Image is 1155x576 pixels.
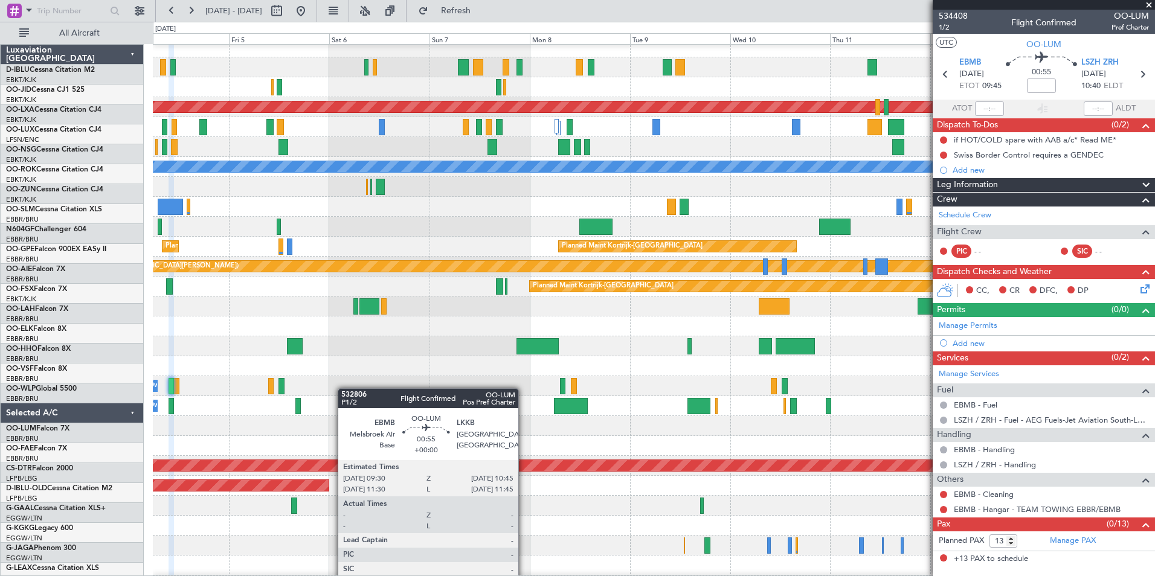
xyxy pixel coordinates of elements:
[1104,80,1123,92] span: ELDT
[1107,517,1129,530] span: (0/13)
[6,505,106,512] a: G-GAALCessna Citation XLS+
[13,24,131,43] button: All Aircraft
[953,338,1149,348] div: Add new
[229,33,329,44] div: Fri 5
[937,351,968,365] span: Services
[6,306,35,313] span: OO-LAH
[954,459,1036,470] a: LSZH / ZRH - Handling
[937,303,965,317] span: Permits
[6,425,69,432] a: OO-LUMFalcon 7X
[954,150,1104,160] div: Swiss Border Control requires a GENDEC
[6,505,34,512] span: G-GAAL
[6,354,39,363] a: EBBR/BRU
[6,95,36,104] a: EBKT/KJK
[939,22,968,33] span: 1/2
[6,266,32,273] span: OO-AIE
[6,374,39,383] a: EBBR/BRU
[937,178,998,192] span: Leg Information
[1112,22,1149,33] span: Pref Charter
[1116,103,1136,115] span: ALDT
[6,425,36,432] span: OO-LUM
[1050,535,1096,547] a: Manage PAX
[939,535,984,547] label: Planned PAX
[413,1,485,21] button: Refresh
[976,285,989,297] span: CC,
[6,215,39,224] a: EBBR/BRU
[6,86,85,94] a: OO-JIDCessna CJ1 525
[6,345,37,353] span: OO-HHO
[6,325,33,333] span: OO-ELK
[6,186,103,193] a: OO-ZUNCessna Citation CJ4
[6,525,73,532] a: G-KGKGLegacy 600
[937,473,964,487] span: Others
[533,277,674,295] div: Planned Maint Kortrijk-[GEOGRAPHIC_DATA]
[6,255,39,264] a: EBBR/BRU
[6,494,37,503] a: LFPB/LBG
[6,385,36,392] span: OO-WLP
[6,465,73,472] a: CS-DTRFalcon 2000
[6,206,102,213] a: OO-SLMCessna Citation XLS
[6,115,36,124] a: EBKT/KJK
[6,126,101,133] a: OO-LUXCessna Citation CJ4
[6,195,36,204] a: EBKT/KJK
[954,504,1121,514] a: EBMB - Hangar - TEAM TOWING EBBR/EBMB
[205,5,262,16] span: [DATE] - [DATE]
[951,245,971,258] div: PIC
[562,237,703,255] div: Planned Maint Kortrijk-[GEOGRAPHIC_DATA]
[6,534,42,543] a: EGGW/LTN
[939,320,997,332] a: Manage Permits
[6,485,112,492] a: D-IBLU-OLDCessna Citation M2
[6,235,39,244] a: EBBR/BRU
[329,33,430,44] div: Sat 6
[6,525,34,532] span: G-KGKG
[155,24,176,34] div: [DATE]
[6,394,39,403] a: EBBR/BRU
[6,186,36,193] span: OO-ZUN
[1112,10,1149,22] span: OO-LUM
[6,246,106,253] a: OO-GPEFalcon 900EX EASy II
[954,444,1015,455] a: EBMB - Handling
[6,75,36,85] a: EBKT/KJK
[1112,303,1129,316] span: (0/0)
[1078,285,1089,297] span: DP
[6,86,31,94] span: OO-JID
[936,37,957,48] button: UTC
[953,165,1149,175] div: Add new
[730,33,831,44] div: Wed 10
[1026,38,1061,51] span: OO-LUM
[937,383,953,397] span: Fuel
[6,365,34,373] span: OO-VSF
[937,193,957,206] span: Crew
[1081,57,1119,69] span: LSZH ZRH
[937,517,950,531] span: Pax
[6,445,67,452] a: OO-FAEFalcon 7X
[6,226,86,233] a: N604GFChallenger 604
[6,146,103,153] a: OO-NSGCessna Citation CJ4
[6,454,39,463] a: EBBR/BRU
[6,266,65,273] a: OO-AIEFalcon 7X
[6,365,67,373] a: OO-VSFFalcon 8X
[6,565,99,572] a: G-LEAXCessna Citation XLS
[1081,68,1106,80] span: [DATE]
[954,489,1014,499] a: EBMB - Cleaning
[6,445,34,452] span: OO-FAE
[975,101,1004,116] input: --:--
[6,206,35,213] span: OO-SLM
[1011,16,1076,29] div: Flight Confirmed
[431,7,481,15] span: Refresh
[937,225,982,239] span: Flight Crew
[6,66,30,74] span: D-IBLU
[6,135,39,144] a: LFSN/ENC
[6,286,34,293] span: OO-FSX
[959,68,984,80] span: [DATE]
[6,325,66,333] a: OO-ELKFalcon 8X
[6,315,39,324] a: EBBR/BRU
[939,210,991,222] a: Schedule Crew
[6,146,36,153] span: OO-NSG
[937,265,1052,279] span: Dispatch Checks and Weather
[954,415,1149,425] a: LSZH / ZRH - Fuel - AEG Fuels-Jet Aviation South-LSZH/ZRH
[530,33,630,44] div: Mon 8
[430,33,530,44] div: Sun 7
[6,155,36,164] a: EBKT/KJK
[959,57,981,69] span: EBMB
